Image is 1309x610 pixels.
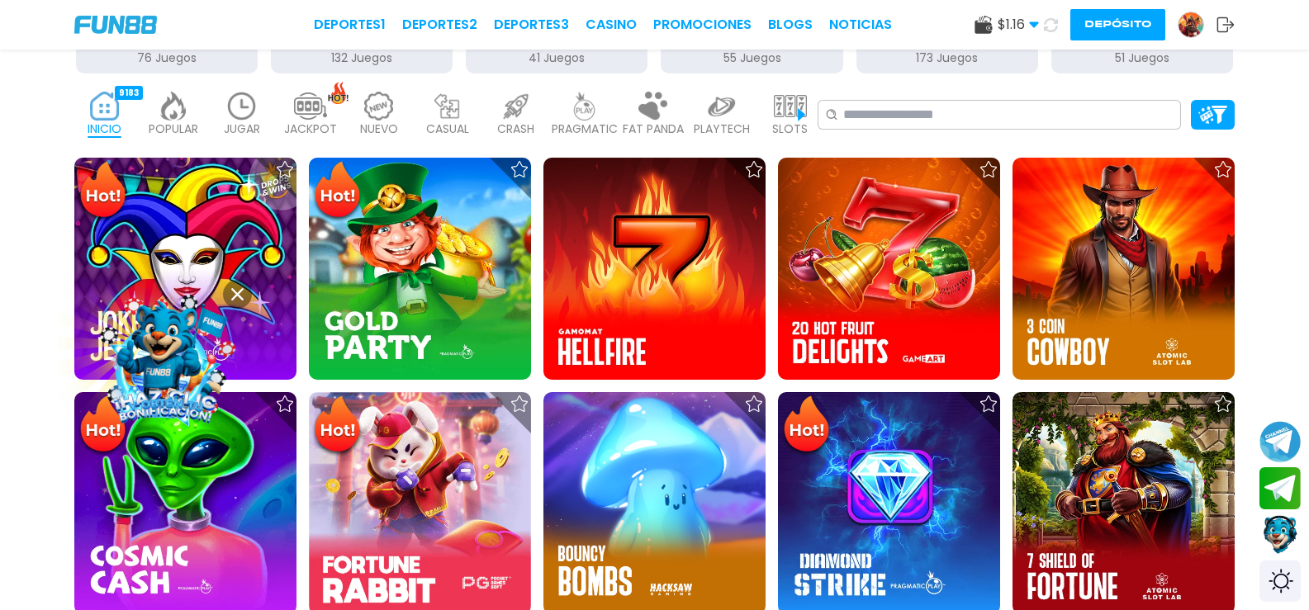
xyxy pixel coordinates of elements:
[311,394,364,458] img: Hot
[328,82,349,104] img: hot
[768,15,813,35] a: BLOGS
[309,158,531,380] img: Gold Party
[1259,560,1301,602] div: Switch theme
[426,121,469,138] p: CASUAL
[88,121,121,138] p: INICIO
[497,121,534,138] p: CRASH
[74,16,157,34] img: Company Logo
[360,121,398,138] p: NUEVO
[1259,467,1301,510] button: Join telegram
[1051,50,1233,67] p: 51 Juegos
[1013,158,1235,380] img: 3 Coin Cowboy
[1179,12,1203,37] img: Avatar
[705,92,738,121] img: playtech_light.webp
[586,15,637,35] a: CASINO
[778,158,1000,380] img: 20 Hot Fruit Delights
[494,15,569,35] a: Deportes3
[294,92,327,121] img: jackpot_light.webp
[1070,9,1165,40] button: Depósito
[76,394,130,458] img: Hot
[1178,12,1217,38] a: Avatar
[552,121,618,138] p: PRAGMATIC
[1259,513,1301,556] button: Contact customer service
[284,121,337,138] p: JACKPOT
[694,121,750,138] p: PLAYTECH
[76,50,258,67] p: 76 Juegos
[431,92,464,121] img: casual_light.webp
[115,86,143,100] div: 9183
[363,92,396,121] img: new_light.webp
[1198,106,1227,123] img: Platform Filter
[500,92,533,121] img: crash_light.webp
[314,15,386,35] a: Deportes1
[311,159,364,224] img: Hot
[76,159,130,224] img: Hot
[543,158,766,380] img: Hellfire
[568,92,601,121] img: pragmatic_light.webp
[637,92,670,121] img: fat_panda_light.webp
[225,92,258,121] img: recent_light.webp
[1259,420,1301,463] button: Join telegram channel
[623,121,684,138] p: FAT PANDA
[74,158,296,380] img: Joker's Jewels
[271,50,453,67] p: 132 Juegos
[856,50,1038,67] p: 173 Juegos
[772,121,808,138] p: SLOTS
[661,50,842,67] p: 55 Juegos
[157,92,190,121] img: popular_light.webp
[466,50,647,67] p: 41 Juegos
[88,92,121,121] img: home_active.webp
[780,394,833,458] img: Hot
[653,15,752,35] a: Promociones
[998,15,1039,35] span: $ 1.16
[149,121,198,138] p: POPULAR
[402,15,477,35] a: Deportes2
[829,15,892,35] a: NOTICIAS
[774,92,807,121] img: slots_light.webp
[224,121,260,138] p: JUGAR
[84,281,247,444] img: Image Link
